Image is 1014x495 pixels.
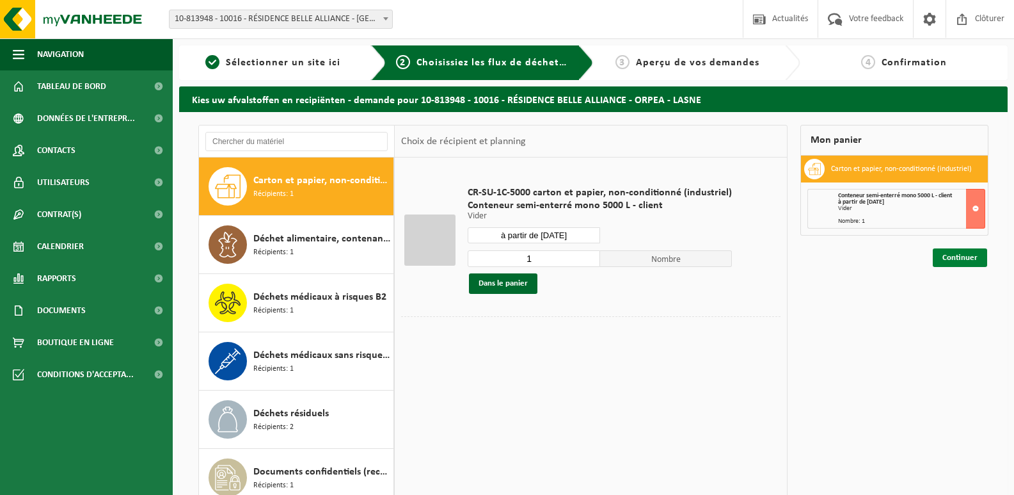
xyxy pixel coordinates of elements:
[933,248,987,267] a: Continuer
[253,480,294,492] span: Récipients: 1
[37,102,135,134] span: Données de l'entrepr...
[37,199,81,231] span: Contrat(s)
[838,199,884,206] strong: à partir de [DATE]
[179,86,1008,111] h2: Kies uw afvalstoffen en recipiënten - demande pour 10-813948 - 10016 - RÉSIDENCE BELLE ALLIANCE -...
[199,216,394,274] button: Déchet alimentaire, contenant des produits d'origine animale, non emballé, catégorie 3 Récipients: 1
[861,55,875,69] span: 4
[636,58,759,68] span: Aperçu de vos demandes
[37,327,114,359] span: Boutique en ligne
[253,289,386,305] span: Déchets médicaux à risques B2
[169,10,393,29] span: 10-813948 - 10016 - RÉSIDENCE BELLE ALLIANCE - ORPEA - LASNE
[395,126,532,158] div: Choix de récipient et planning
[469,273,537,294] button: Dans le panier
[37,166,90,199] span: Utilisateurs
[838,218,985,225] div: Nombre: 1
[199,391,394,449] button: Déchets résiduels Récipients: 2
[37,263,76,295] span: Rapports
[468,227,600,243] input: Sélectionnez date
[600,250,733,267] span: Nombre
[253,247,294,259] span: Récipients: 1
[170,10,392,28] span: 10-813948 - 10016 - RÉSIDENCE BELLE ALLIANCE - ORPEA - LASNE
[205,55,219,69] span: 1
[615,55,630,69] span: 3
[468,212,732,221] p: Vider
[253,348,390,363] span: Déchets médicaux sans risque B1
[838,192,952,199] span: Conteneur semi-enterré mono 5000 L - client
[199,158,394,216] button: Carton et papier, non-conditionné (industriel) Récipients: 1
[468,199,732,212] span: Conteneur semi-enterré mono 5000 L - client
[199,274,394,332] button: Déchets médicaux à risques B2 Récipients: 1
[253,305,294,317] span: Récipients: 1
[253,406,329,421] span: Déchets résiduels
[253,231,390,247] span: Déchet alimentaire, contenant des produits d'origine animale, non emballé, catégorie 3
[37,38,84,70] span: Navigation
[226,58,340,68] span: Sélectionner un site ici
[199,332,394,391] button: Déchets médicaux sans risque B1 Récipients: 1
[253,464,390,480] span: Documents confidentiels (recyclage)
[37,359,134,391] span: Conditions d'accepta...
[37,231,84,263] span: Calendrier
[253,421,294,434] span: Récipients: 2
[882,58,947,68] span: Confirmation
[205,132,388,151] input: Chercher du matériel
[37,134,75,166] span: Contacts
[831,159,972,179] h3: Carton et papier, non-conditionné (industriel)
[396,55,410,69] span: 2
[416,58,630,68] span: Choisissiez les flux de déchets et récipients
[838,206,985,212] div: Vider
[37,295,86,327] span: Documents
[468,186,732,199] span: CR-SU-1C-5000 carton et papier, non-conditionné (industriel)
[253,363,294,375] span: Récipients: 1
[37,70,106,102] span: Tableau de bord
[186,55,361,70] a: 1Sélectionner un site ici
[253,173,390,188] span: Carton et papier, non-conditionné (industriel)
[253,188,294,200] span: Récipients: 1
[800,125,988,156] div: Mon panier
